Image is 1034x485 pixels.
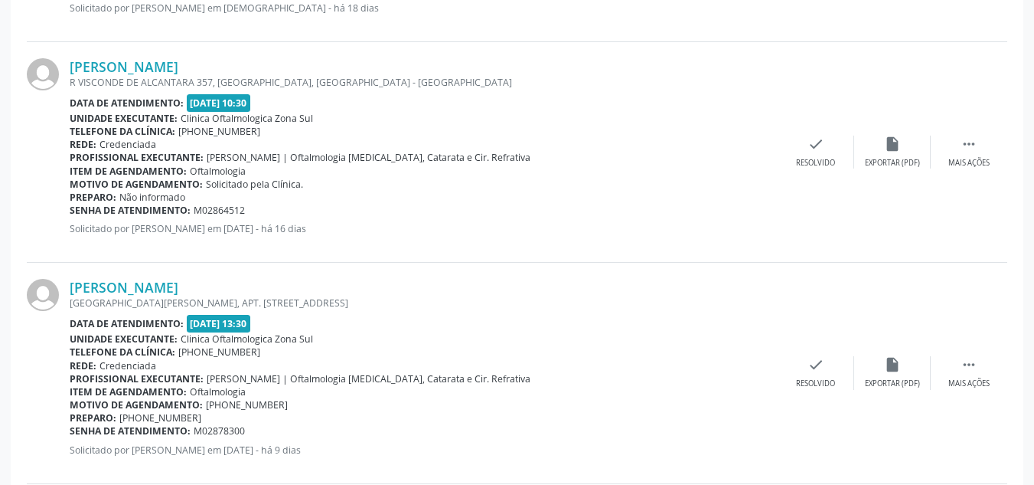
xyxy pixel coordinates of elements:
[187,94,251,112] span: [DATE] 10:30
[70,2,778,15] p: Solicitado por [PERSON_NAME] em [DEMOGRAPHIC_DATA] - há 18 dias
[178,346,260,359] span: [PHONE_NUMBER]
[70,424,191,437] b: Senha de atendimento:
[884,356,901,373] i: insert_drive_file
[70,178,203,191] b: Motivo de agendamento:
[70,125,175,138] b: Telefone da clínica:
[119,411,201,424] span: [PHONE_NUMBER]
[70,112,178,125] b: Unidade executante:
[70,317,184,330] b: Data de atendimento:
[206,398,288,411] span: [PHONE_NUMBER]
[70,346,175,359] b: Telefone da clínica:
[206,178,303,191] span: Solicitado pela Clínica.
[181,112,313,125] span: Clinica Oftalmologica Zona Sul
[70,279,178,296] a: [PERSON_NAME]
[70,444,778,457] p: Solicitado por [PERSON_NAME] em [DATE] - há 9 dias
[796,378,835,389] div: Resolvido
[70,191,116,204] b: Preparo:
[865,158,920,169] div: Exportar (PDF)
[178,125,260,138] span: [PHONE_NUMBER]
[961,356,977,373] i: 
[807,356,824,373] i: check
[207,151,530,164] span: [PERSON_NAME] | Oftalmologia [MEDICAL_DATA], Catarata e Cir. Refrativa
[961,136,977,152] i: 
[99,359,156,372] span: Credenciada
[27,279,59,311] img: img
[884,136,901,152] i: insert_drive_file
[807,136,824,152] i: check
[99,138,156,151] span: Credenciada
[70,385,187,398] b: Item de agendamento:
[70,204,191,217] b: Senha de atendimento:
[70,297,778,310] div: [GEOGRAPHIC_DATA][PERSON_NAME], APT. [STREET_ADDRESS]
[194,204,245,217] span: M02864512
[70,333,178,346] b: Unidade executante:
[70,411,116,424] b: Preparo:
[207,372,530,385] span: [PERSON_NAME] | Oftalmologia [MEDICAL_DATA], Catarata e Cir. Refrativa
[865,378,920,389] div: Exportar (PDF)
[190,165,246,178] span: Oftalmologia
[194,424,245,437] span: M02878300
[70,151,204,164] b: Profissional executante:
[190,385,246,398] span: Oftalmologia
[948,378,990,389] div: Mais ações
[70,58,178,75] a: [PERSON_NAME]
[70,359,96,372] b: Rede:
[70,398,203,411] b: Motivo de agendamento:
[187,315,251,333] span: [DATE] 13:30
[70,138,96,151] b: Rede:
[796,158,835,169] div: Resolvido
[119,191,185,204] span: Não informado
[70,222,778,235] p: Solicitado por [PERSON_NAME] em [DATE] - há 16 dias
[70,372,204,385] b: Profissional executante:
[70,76,778,89] div: R VISCONDE DE ALCANTARA 357, [GEOGRAPHIC_DATA], [GEOGRAPHIC_DATA] - [GEOGRAPHIC_DATA]
[70,165,187,178] b: Item de agendamento:
[948,158,990,169] div: Mais ações
[70,97,184,110] b: Data de atendimento:
[27,58,59,90] img: img
[181,333,313,346] span: Clinica Oftalmologica Zona Sul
